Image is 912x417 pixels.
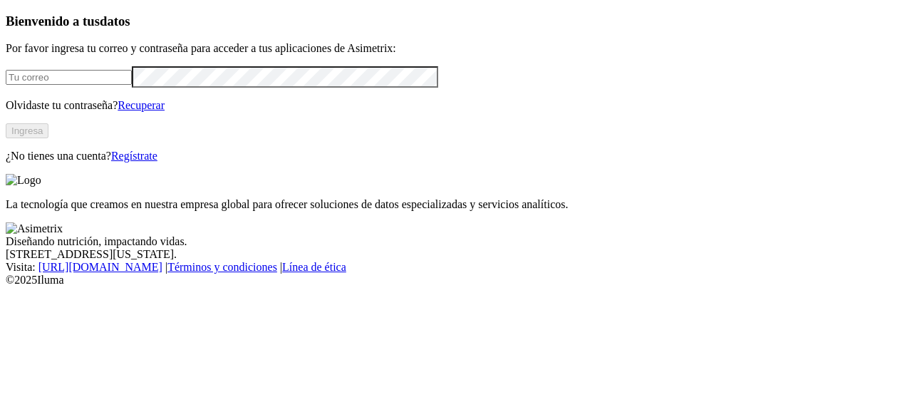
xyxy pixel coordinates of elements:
[6,248,906,261] div: [STREET_ADDRESS][US_STATE].
[6,198,906,211] p: La tecnología que creamos en nuestra empresa global para ofrecer soluciones de datos especializad...
[6,14,906,29] h3: Bienvenido a tus
[6,222,63,235] img: Asimetrix
[282,261,346,273] a: Línea de ética
[100,14,130,29] span: datos
[6,99,906,112] p: Olvidaste tu contraseña?
[6,274,906,287] div: © 2025 Iluma
[6,261,906,274] div: Visita : | |
[6,123,48,138] button: Ingresa
[167,261,277,273] a: Términos y condiciones
[6,235,906,248] div: Diseñando nutrición, impactando vidas.
[6,174,41,187] img: Logo
[118,99,165,111] a: Recuperar
[6,70,132,85] input: Tu correo
[6,150,906,163] p: ¿No tienes una cuenta?
[38,261,162,273] a: [URL][DOMAIN_NAME]
[6,42,906,55] p: Por favor ingresa tu correo y contraseña para acceder a tus aplicaciones de Asimetrix:
[111,150,157,162] a: Regístrate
